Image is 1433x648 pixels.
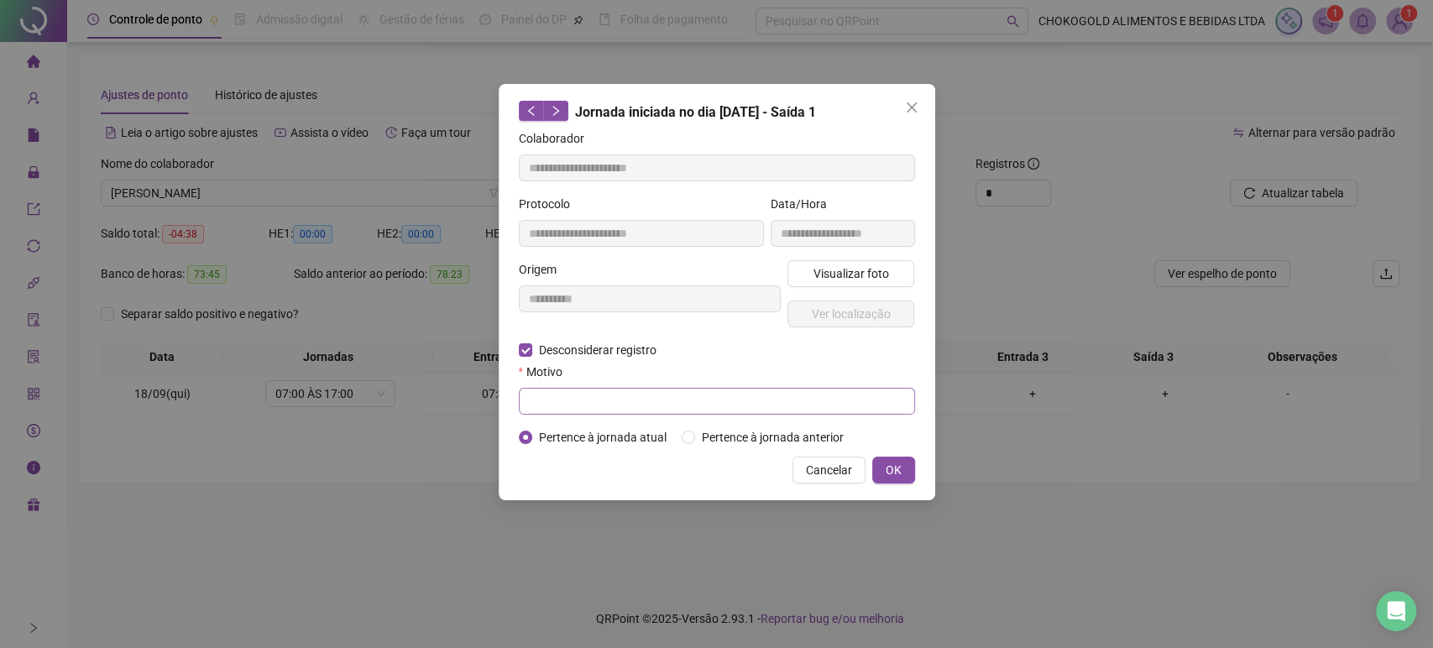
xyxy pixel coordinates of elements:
[543,101,568,121] button: right
[787,260,915,287] button: Visualizar foto
[526,105,537,117] span: left
[532,341,663,359] span: Desconsiderar registro
[519,195,581,213] label: Protocolo
[695,428,850,447] span: Pertence à jornada anterior
[905,101,918,114] span: close
[813,264,888,283] span: Visualizar foto
[519,101,915,123] div: Jornada iniciada no dia [DATE] - Saída 1
[550,105,562,117] span: right
[532,428,673,447] span: Pertence à jornada atual
[519,101,544,121] button: left
[886,461,902,479] span: OK
[771,195,838,213] label: Data/Hora
[519,363,573,381] label: Motivo
[787,300,915,327] button: Ver localização
[872,457,915,483] button: OK
[1376,591,1416,631] div: Open Intercom Messenger
[519,260,567,279] label: Origem
[519,129,595,148] label: Colaborador
[792,457,866,483] button: Cancelar
[806,461,852,479] span: Cancelar
[898,94,925,121] button: Close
